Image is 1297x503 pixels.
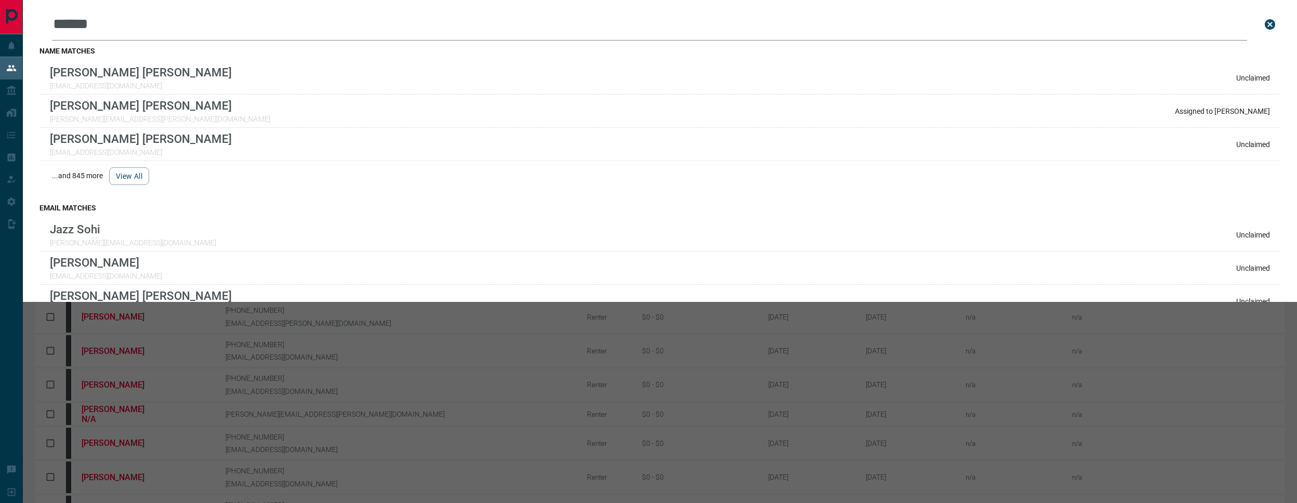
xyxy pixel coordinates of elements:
p: [EMAIL_ADDRESS][DOMAIN_NAME] [50,148,232,156]
p: Unclaimed [1236,74,1270,82]
p: Unclaimed [1236,140,1270,149]
p: Jazz Sohi [50,222,216,236]
p: Unclaimed [1236,297,1270,306]
h3: email matches [39,204,1280,212]
p: Unclaimed [1236,231,1270,239]
p: Assigned to [PERSON_NAME] [1175,107,1270,115]
p: [PERSON_NAME] [PERSON_NAME] [50,99,270,112]
p: [PERSON_NAME] [PERSON_NAME] [50,65,232,79]
div: ...and 845 more [39,161,1280,191]
p: [PERSON_NAME] [PERSON_NAME] [50,289,232,302]
button: view all [109,167,149,185]
p: [PERSON_NAME][EMAIL_ADDRESS][PERSON_NAME][DOMAIN_NAME] [50,115,270,123]
p: [EMAIL_ADDRESS][DOMAIN_NAME] [50,82,232,90]
p: Unclaimed [1236,264,1270,272]
button: close search bar [1260,14,1280,35]
h3: name matches [39,47,1280,55]
p: [PERSON_NAME] [50,256,162,269]
p: [PERSON_NAME][EMAIL_ADDRESS][DOMAIN_NAME] [50,239,216,247]
p: [EMAIL_ADDRESS][DOMAIN_NAME] [50,272,162,280]
p: [PERSON_NAME] [PERSON_NAME] [50,132,232,145]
